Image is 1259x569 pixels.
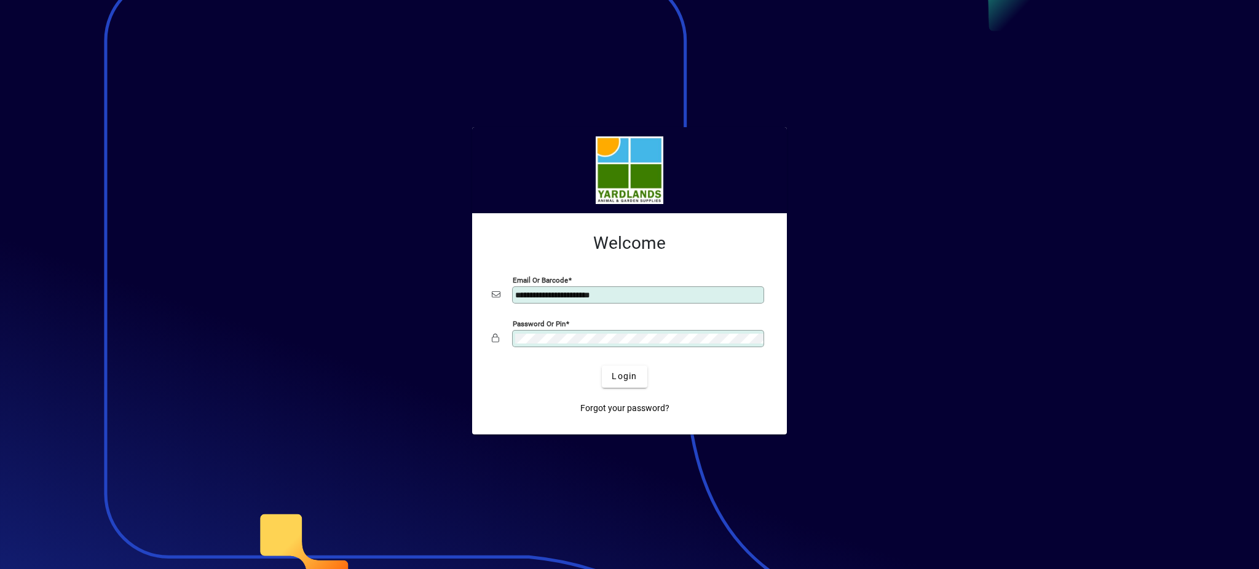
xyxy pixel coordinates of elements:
[602,366,647,388] button: Login
[575,398,674,420] a: Forgot your password?
[580,402,669,415] span: Forgot your password?
[513,275,568,284] mat-label: Email or Barcode
[492,233,767,254] h2: Welcome
[612,370,637,383] span: Login
[513,319,566,328] mat-label: Password or Pin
